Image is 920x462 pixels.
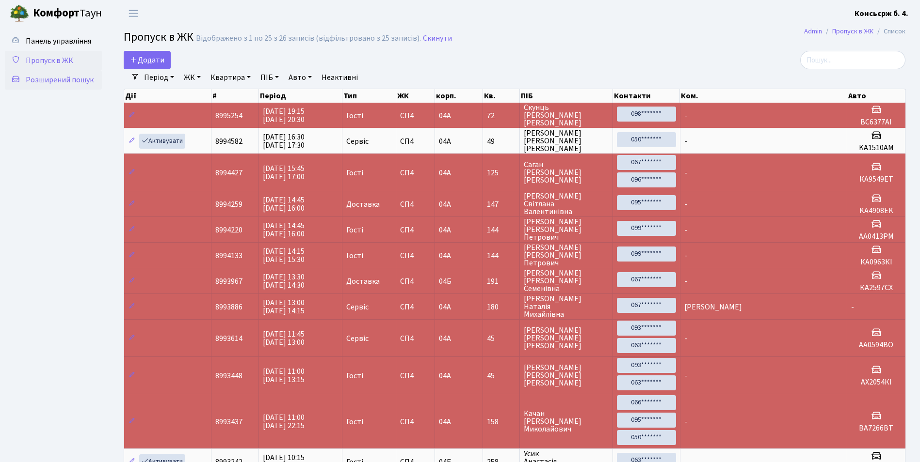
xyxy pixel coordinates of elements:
span: 04А [439,333,451,344]
span: 8994259 [215,199,242,210]
th: Кв. [483,89,520,103]
span: 8995254 [215,110,242,121]
span: Додати [130,55,164,65]
span: 45 [487,335,516,342]
span: СП4 [400,112,431,120]
span: 72 [487,112,516,120]
span: Сервіс [346,335,369,342]
span: Доставка [346,200,380,208]
a: ЖК [180,69,205,86]
span: 04А [439,136,451,147]
span: Доставка [346,277,380,285]
span: Гості [346,169,363,177]
h5: KA1510AM [851,143,901,153]
span: - [684,110,687,121]
b: Комфорт [33,5,80,21]
span: [PERSON_NAME] [PERSON_NAME] [PERSON_NAME] [524,129,609,153]
a: Авто [285,69,316,86]
span: - [684,250,687,261]
span: 04А [439,168,451,178]
span: Пропуск в ЖК [26,55,73,66]
span: - [684,370,687,381]
a: Активувати [139,134,185,149]
span: СП4 [400,169,431,177]
span: СП4 [400,372,431,380]
div: Відображено з 1 по 25 з 26 записів (відфільтровано з 25 записів). [196,34,421,43]
span: 158 [487,418,516,426]
span: Качан [PERSON_NAME] Миколайович [524,410,609,433]
h5: КА2597СХ [851,283,901,293]
th: ЖК [396,89,435,103]
th: Тип [342,89,396,103]
a: Період [140,69,178,86]
h5: ВС6377АІ [851,118,901,127]
span: - [851,302,854,312]
th: корп. [435,89,483,103]
a: ПІБ [257,69,283,86]
span: 8994133 [215,250,242,261]
span: 04А [439,225,451,235]
span: 180 [487,303,516,311]
h5: KA4908EK [851,206,901,216]
a: Неактивні [318,69,362,86]
span: Гості [346,226,363,234]
span: СП4 [400,418,431,426]
span: [DATE] 13:00 [DATE] 14:15 [263,297,305,316]
span: Пропуск в ЖК [124,29,194,46]
span: - [684,276,687,287]
span: 191 [487,277,516,285]
span: [DATE] 14:45 [DATE] 16:00 [263,195,305,214]
span: 04А [439,250,451,261]
th: # [211,89,259,103]
span: [DATE] 11:00 [DATE] 22:15 [263,412,305,431]
span: 147 [487,200,516,208]
span: СП4 [400,303,431,311]
span: [DATE] 11:00 [DATE] 13:15 [263,366,305,385]
span: 04А [439,302,451,312]
b: Консьєрж б. 4. [855,8,908,19]
span: 125 [487,169,516,177]
span: СП4 [400,277,431,285]
nav: breadcrumb [790,21,920,42]
span: - [684,333,687,344]
th: Дії [124,89,211,103]
a: Скинути [423,34,452,43]
span: 8994427 [215,168,242,178]
span: [DATE] 11:45 [DATE] 13:00 [263,329,305,348]
span: - [684,225,687,235]
span: 144 [487,226,516,234]
span: 8993967 [215,276,242,287]
span: 49 [487,138,516,145]
span: [PERSON_NAME] [684,302,742,312]
span: 144 [487,252,516,260]
span: - [684,168,687,178]
span: 8994220 [215,225,242,235]
a: Квартира [207,69,255,86]
span: Гості [346,112,363,120]
a: Додати [124,51,171,69]
span: [PERSON_NAME] [PERSON_NAME] Петрович [524,244,609,267]
span: 04А [439,416,451,427]
span: [DATE] 15:45 [DATE] 17:00 [263,163,305,182]
a: Панель управління [5,31,102,51]
span: Панель управління [26,36,91,46]
span: Розширений пошук [26,75,94,85]
span: [PERSON_NAME] Наталія Михайлівна [524,295,609,318]
span: 04А [439,370,451,381]
span: СП4 [400,200,431,208]
span: 04А [439,199,451,210]
a: Розширений пошук [5,70,102,90]
th: Авто [847,89,905,103]
span: Гості [346,372,363,380]
li: Список [873,26,905,37]
span: Гості [346,252,363,260]
a: Пропуск в ЖК [5,51,102,70]
span: СП4 [400,252,431,260]
h5: КА0963КІ [851,258,901,267]
button: Переключити навігацію [121,5,145,21]
img: logo.png [10,4,29,23]
span: [DATE] 19:15 [DATE] 20:30 [263,106,305,125]
span: 8994582 [215,136,242,147]
span: 8993614 [215,333,242,344]
span: Саган [PERSON_NAME] [PERSON_NAME] [524,161,609,184]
